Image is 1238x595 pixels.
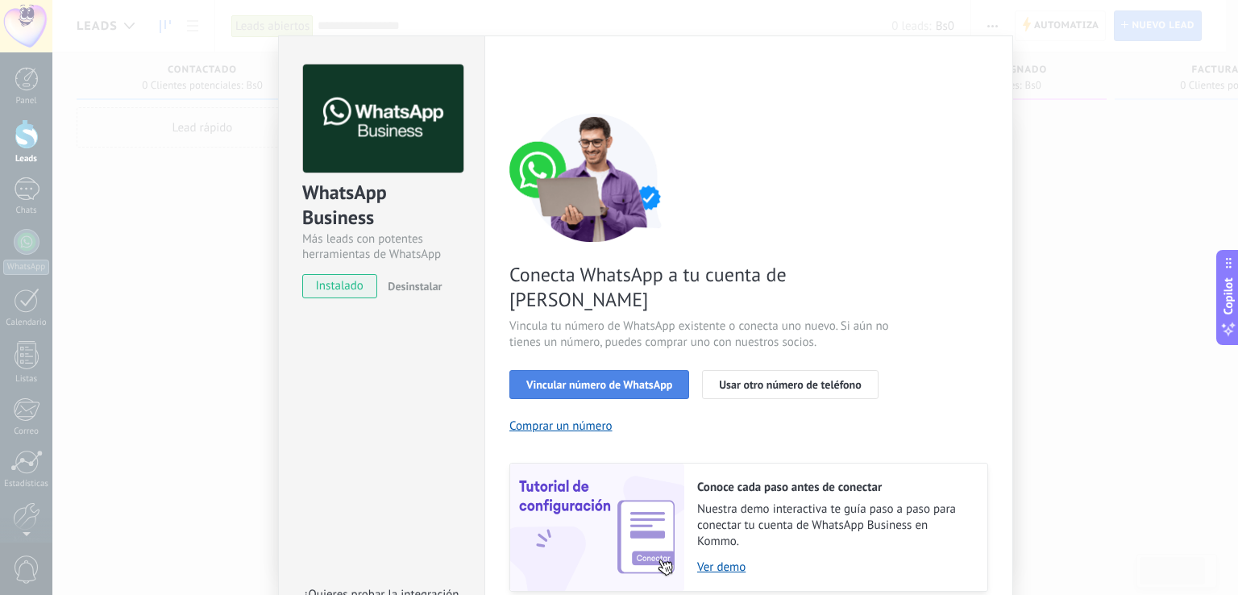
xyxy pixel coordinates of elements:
[509,370,689,399] button: Vincular número de WhatsApp
[303,274,376,298] span: instalado
[302,231,461,262] div: Más leads con potentes herramientas de WhatsApp
[697,560,971,575] a: Ver demo
[388,279,442,293] span: Desinstalar
[509,262,893,312] span: Conecta WhatsApp a tu cuenta de [PERSON_NAME]
[526,379,672,390] span: Vincular número de WhatsApp
[1220,278,1236,315] span: Copilot
[509,318,893,351] span: Vincula tu número de WhatsApp existente o conecta uno nuevo. Si aún no tienes un número, puedes c...
[302,180,461,231] div: WhatsApp Business
[719,379,861,390] span: Usar otro número de teléfono
[509,113,679,242] img: connect number
[509,418,613,434] button: Comprar un número
[697,501,971,550] span: Nuestra demo interactiva te guía paso a paso para conectar tu cuenta de WhatsApp Business en Kommo.
[381,274,442,298] button: Desinstalar
[702,370,878,399] button: Usar otro número de teléfono
[697,480,971,495] h2: Conoce cada paso antes de conectar
[303,64,463,173] img: logo_main.png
